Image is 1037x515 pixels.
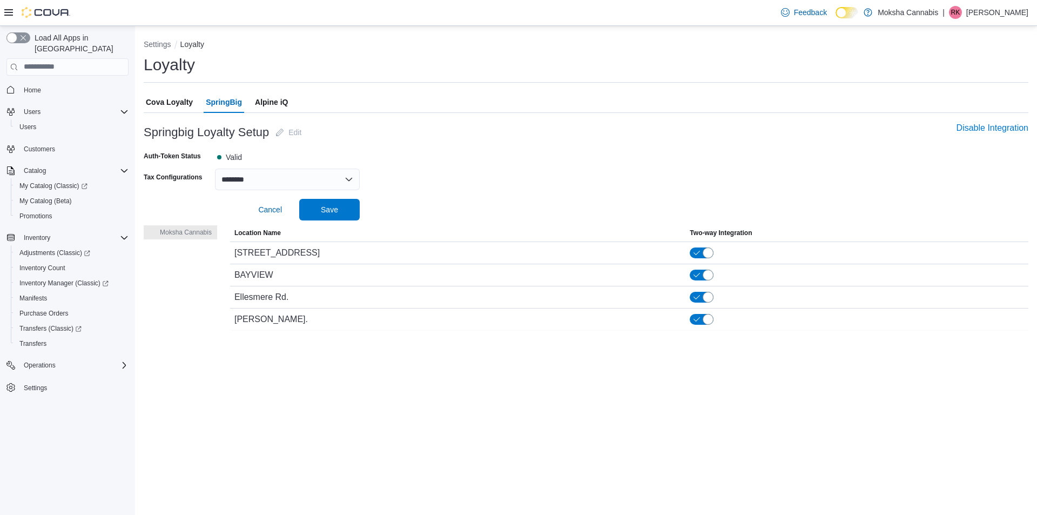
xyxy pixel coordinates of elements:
span: Adjustments (Classic) [19,249,90,257]
span: Manifests [19,294,47,303]
span: Two-way Integration [690,229,752,237]
div: Rahul Kapoor [949,6,962,19]
button: Users [2,104,133,119]
button: Inventory [19,231,55,244]
span: Adjustments (Classic) [15,246,129,259]
span: My Catalog (Classic) [15,179,129,192]
button: Users [11,119,133,135]
button: Cancel [254,199,286,220]
a: My Catalog (Classic) [11,178,133,193]
a: Users [15,121,41,133]
span: Promotions [15,210,129,223]
a: Transfers [15,337,51,350]
button: My Catalog (Beta) [11,193,133,209]
span: Transfers (Classic) [19,324,82,333]
h1: Loyalty [144,54,195,76]
button: Inventory [2,230,133,245]
a: Transfers (Classic) [15,322,86,335]
img: Cova [22,7,70,18]
span: Users [15,121,129,133]
a: Adjustments (Classic) [11,245,133,260]
span: Users [24,108,41,116]
span: Transfers [15,337,129,350]
button: Users [19,105,45,118]
button: Loyalty [180,40,204,49]
button: Settings [144,40,171,49]
span: Customers [19,142,129,156]
h3: Springbig Loyalty Setup [144,126,269,139]
a: Inventory Count [15,262,70,275]
a: Promotions [15,210,57,223]
a: Inventory Manager (Classic) [11,276,133,291]
a: Home [19,84,45,97]
span: Operations [24,361,56,370]
a: Purchase Orders [15,307,73,320]
a: Feedback [777,2,831,23]
a: Adjustments (Classic) [15,246,95,259]
button: Customers [2,141,133,157]
a: Inventory Manager (Classic) [15,277,113,290]
button: Purchase Orders [11,306,133,321]
button: Settings [2,379,133,395]
div: [STREET_ADDRESS] [234,246,320,259]
button: Transfers [11,336,133,351]
span: Inventory Count [15,262,129,275]
span: Inventory Manager (Classic) [15,277,129,290]
span: Cancel [258,204,282,215]
span: Catalog [24,166,46,175]
span: RK [951,6,960,19]
a: Transfers (Classic) [11,321,133,336]
p: Moksha Cannabis [878,6,938,19]
span: My Catalog (Beta) [19,197,72,205]
a: Manifests [15,292,51,305]
span: My Catalog (Beta) [15,195,129,208]
span: Transfers (Classic) [15,322,129,335]
span: Save [321,204,338,215]
button: Catalog [19,164,50,177]
span: Purchase Orders [19,309,69,318]
button: Home [2,82,133,98]
button: Operations [19,359,60,372]
span: Cova Loyalty [146,91,193,113]
p: [PERSON_NAME] [966,6,1028,19]
span: Dark Mode [836,18,836,19]
span: Purchase Orders [15,307,129,320]
button: Promotions [11,209,133,224]
span: Manifests [15,292,129,305]
button: Edit [271,122,306,143]
button: Save [299,199,360,220]
a: My Catalog (Classic) [15,179,92,192]
span: Settings [19,380,129,394]
a: Settings [19,382,51,394]
span: Inventory Count [19,264,65,272]
span: Inventory [19,231,129,244]
span: Settings [24,384,47,392]
span: Home [24,86,41,95]
div: [PERSON_NAME]. [234,313,308,326]
span: Home [19,83,129,97]
div: Valid [226,152,242,163]
span: Location Name [234,229,281,237]
p: | [942,6,945,19]
button: Operations [2,358,133,373]
span: Catalog [19,164,129,177]
span: Feedback [794,7,827,18]
span: Operations [19,359,129,372]
button: Manifests [11,291,133,306]
span: SpringBig [206,91,242,113]
span: Customers [24,145,55,153]
span: Promotions [19,212,52,220]
div: BAYVIEW [234,269,273,282]
button: Inventory Count [11,260,133,276]
nav: Complex example [6,78,129,424]
span: Users [19,123,36,131]
button: Catalog [2,163,133,178]
span: Transfers [19,339,46,348]
div: Ellesmere Rd. [234,291,288,304]
button: Disable Integration [957,123,1028,133]
label: Tax Configurations [144,173,202,182]
span: Inventory Manager (Classic) [19,279,109,287]
span: Users [19,105,129,118]
span: Alpine iQ [255,91,288,113]
a: Customers [19,143,59,156]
